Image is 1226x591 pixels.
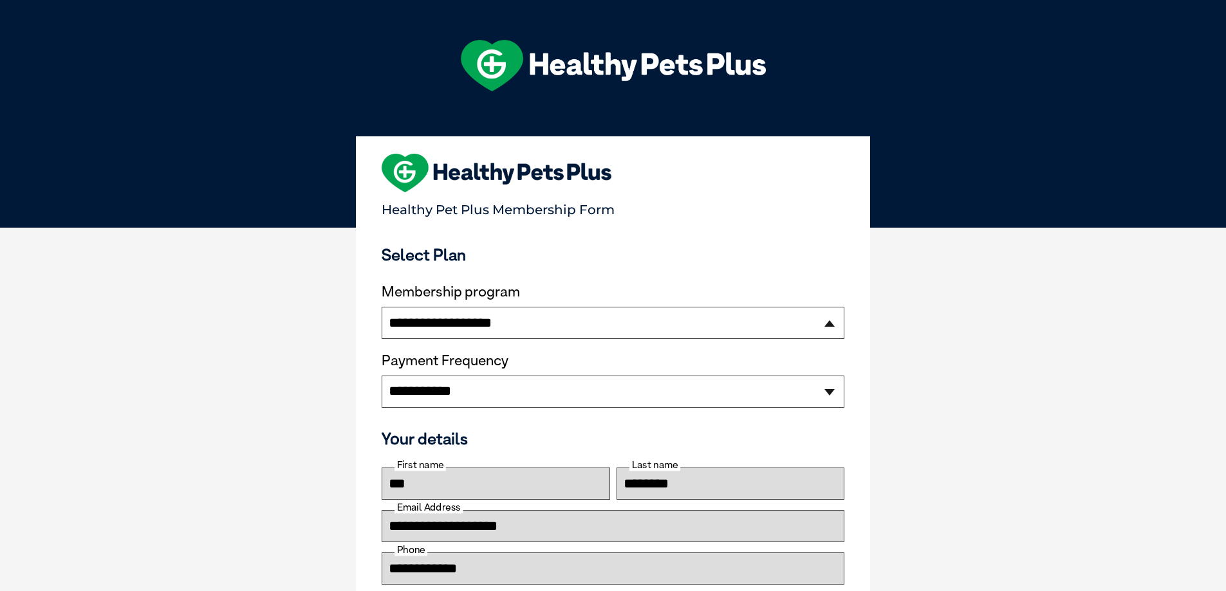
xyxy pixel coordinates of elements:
h3: Your details [382,429,844,448]
img: hpp-logo-landscape-green-white.png [461,40,766,91]
p: Healthy Pet Plus Membership Form [382,196,844,217]
label: Email Address [395,502,463,513]
label: Last name [629,459,680,471]
label: Membership program [382,284,844,300]
label: Payment Frequency [382,352,508,369]
img: heart-shape-hpp-logo-large.png [382,154,611,192]
label: Phone [395,544,427,556]
label: First name [395,459,446,471]
h3: Select Plan [382,245,844,264]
